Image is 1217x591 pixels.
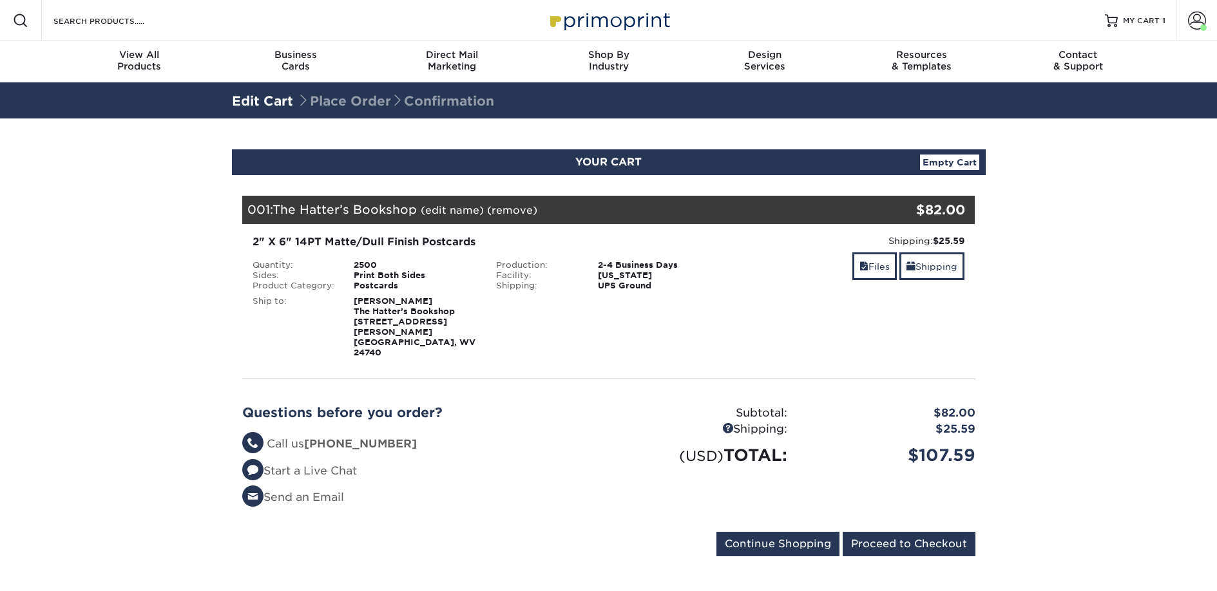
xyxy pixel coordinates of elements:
[344,260,486,270] div: 2500
[1000,41,1156,82] a: Contact& Support
[906,261,915,272] span: shipping
[843,41,1000,82] a: Resources& Templates
[797,421,985,438] div: $25.59
[530,49,687,72] div: Industry
[421,204,484,216] a: (edit name)
[575,156,642,168] span: YOUR CART
[609,443,797,467] div: TOTAL:
[920,155,979,170] a: Empty Cart
[232,93,293,109] a: Edit Cart
[933,236,964,246] strong: $25.59
[61,49,218,72] div: Products
[243,260,345,270] div: Quantity:
[687,49,843,72] div: Services
[217,49,374,61] span: Business
[242,436,599,453] li: Call us
[242,405,599,420] h2: Questions before you order?
[899,252,964,280] a: Shipping
[242,196,853,224] div: 001:
[530,49,687,61] span: Shop By
[679,447,723,464] small: (USD)
[374,49,530,72] div: Marketing
[273,202,417,216] span: The Hatter’s Bookshop
[843,49,1000,61] span: Resources
[304,437,417,450] strong: [PHONE_NUMBER]
[1162,16,1165,25] span: 1
[687,41,843,82] a: DesignServices
[242,491,344,503] a: Send an Email
[243,281,345,291] div: Product Category:
[374,41,530,82] a: Direct MailMarketing
[344,270,486,281] div: Print Both Sides
[374,49,530,61] span: Direct Mail
[609,421,797,438] div: Shipping:
[852,252,897,280] a: Files
[217,41,374,82] a: BusinessCards
[242,464,357,477] a: Start a Live Chat
[588,270,731,281] div: [US_STATE]
[486,270,588,281] div: Facility:
[1000,49,1156,61] span: Contact
[61,49,218,61] span: View All
[797,405,985,422] div: $82.00
[1123,15,1160,26] span: MY CART
[297,93,494,109] span: Place Order Confirmation
[859,261,868,272] span: files
[52,13,178,28] input: SEARCH PRODUCTS.....
[486,260,588,270] div: Production:
[687,49,843,61] span: Design
[354,296,475,357] strong: [PERSON_NAME] The Hatter’s Bookshop [STREET_ADDRESS][PERSON_NAME] [GEOGRAPHIC_DATA], WV 24740
[853,200,966,220] div: $82.00
[253,234,721,250] div: 2" X 6" 14PT Matte/Dull Finish Postcards
[217,49,374,72] div: Cards
[61,41,218,82] a: View AllProducts
[243,270,345,281] div: Sides:
[1000,49,1156,72] div: & Support
[243,296,345,358] div: Ship to:
[530,41,687,82] a: Shop ByIndustry
[487,204,537,216] a: (remove)
[843,532,975,556] input: Proceed to Checkout
[486,281,588,291] div: Shipping:
[740,234,965,247] div: Shipping:
[716,532,839,556] input: Continue Shopping
[609,405,797,422] div: Subtotal:
[588,260,731,270] div: 2-4 Business Days
[544,6,673,34] img: Primoprint
[843,49,1000,72] div: & Templates
[797,443,985,467] div: $107.59
[588,281,731,291] div: UPS Ground
[344,281,486,291] div: Postcards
